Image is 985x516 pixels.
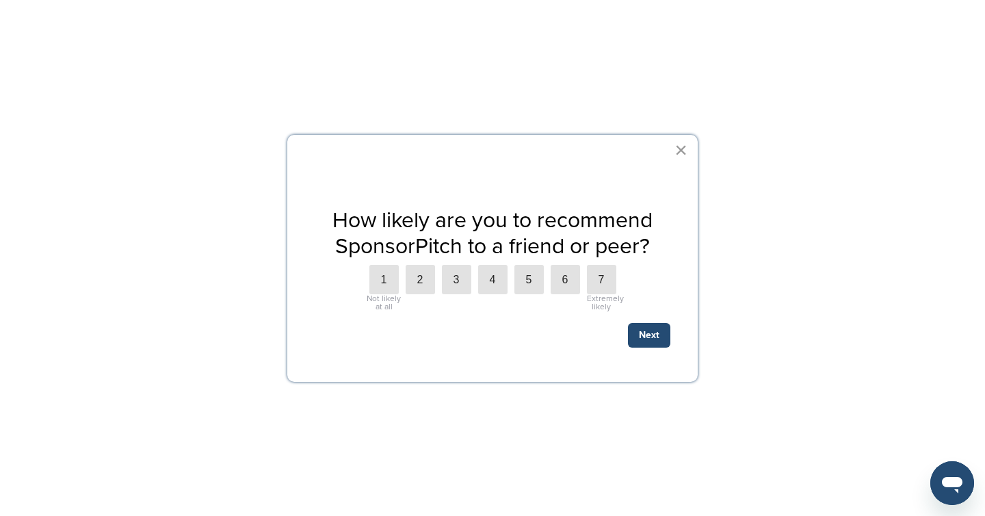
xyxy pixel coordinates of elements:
[674,139,687,161] button: Close
[587,265,616,294] label: 7
[369,265,399,294] label: 1
[315,207,670,260] p: How likely are you to recommend SponsorPitch to a friend or peer?
[406,265,435,294] label: 2
[514,265,544,294] label: 5
[366,294,402,311] div: Not likely at all
[587,294,616,311] div: Extremely likely
[442,265,471,294] label: 3
[930,461,974,505] iframe: Button to launch messaging window
[628,323,670,348] button: Next
[478,265,508,294] label: 4
[551,265,580,294] label: 6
